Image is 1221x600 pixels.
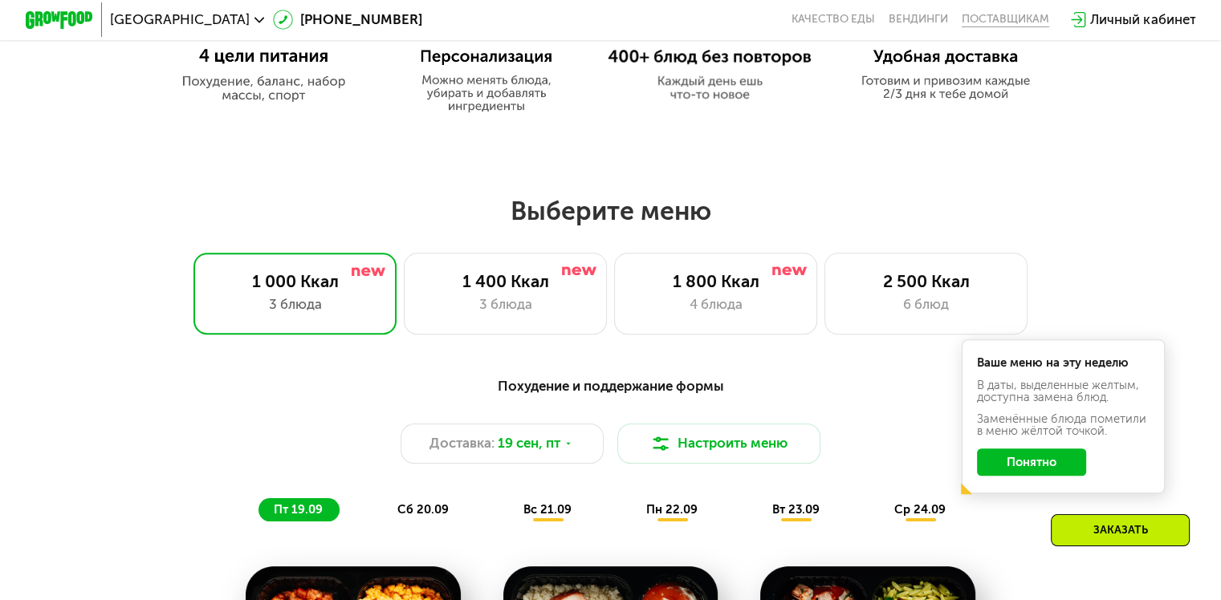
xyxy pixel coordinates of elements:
[617,424,821,464] button: Настроить меню
[273,10,422,30] a: [PHONE_NUMBER]
[1051,514,1190,546] div: Заказать
[211,294,379,314] div: 3 блюда
[792,13,875,26] a: Качество еды
[632,271,800,291] div: 1 800 Ккал
[1090,10,1195,30] div: Личный кабинет
[632,294,800,314] div: 4 блюда
[523,502,572,517] span: вс 21.09
[842,271,1010,291] div: 2 500 Ккал
[211,271,379,291] div: 1 000 Ккал
[110,13,250,26] span: [GEOGRAPHIC_DATA]
[397,502,449,517] span: сб 20.09
[274,502,323,517] span: пт 19.09
[421,271,589,291] div: 1 400 Ккал
[889,13,948,26] a: Вендинги
[842,294,1010,314] div: 6 блюд
[421,294,589,314] div: 3 блюда
[646,502,698,517] span: пн 22.09
[894,502,946,517] span: ср 24.09
[498,433,560,453] span: 19 сен, пт
[772,502,820,517] span: вт 23.09
[429,433,495,453] span: Доставка:
[977,357,1150,369] div: Ваше меню на эту неделю
[977,448,1086,476] button: Понятно
[55,195,1167,227] h2: Выберите меню
[108,375,1113,396] div: Похудение и поддержание формы
[977,413,1150,437] div: Заменённые блюда пометили в меню жёлтой точкой.
[977,379,1150,403] div: В даты, выделенные желтым, доступна замена блюд.
[962,13,1049,26] div: поставщикам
